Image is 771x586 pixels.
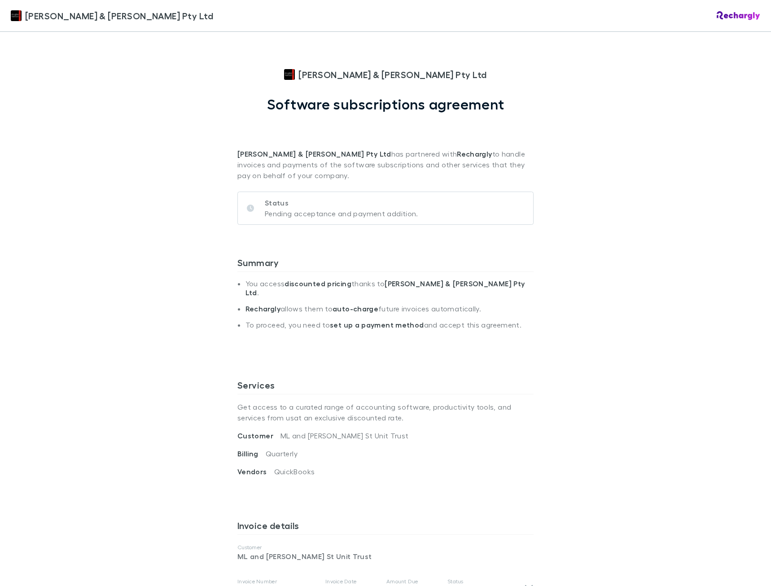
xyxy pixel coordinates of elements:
p: Status [265,197,418,208]
span: Vendors [237,467,274,476]
h1: Software subscriptions agreement [267,96,504,113]
p: ML and [PERSON_NAME] St Unit Trust [237,551,534,562]
span: Customer [237,431,280,440]
h3: Services [237,380,534,394]
li: You access thanks to . [245,279,534,304]
span: ML and [PERSON_NAME] St Unit Trust [280,431,409,440]
strong: auto-charge [333,304,378,313]
li: allows them to future invoices automatically. [245,304,534,320]
span: [PERSON_NAME] & [PERSON_NAME] Pty Ltd [298,68,486,81]
strong: [PERSON_NAME] & [PERSON_NAME] Pty Ltd [245,279,525,297]
p: has partnered with to handle invoices and payments of the software subscriptions and other servic... [237,113,534,181]
img: Douglas & Harrison Pty Ltd's Logo [284,69,295,80]
strong: discounted pricing [285,279,351,288]
p: Customer [237,544,534,551]
strong: [PERSON_NAME] & [PERSON_NAME] Pty Ltd [237,149,391,158]
h3: Invoice details [237,520,534,534]
p: Amount Due [386,578,440,585]
img: Rechargly Logo [717,11,760,20]
strong: Rechargly [457,149,492,158]
p: Pending acceptance and payment addition. [265,208,418,219]
strong: Rechargly [245,304,280,313]
p: Get access to a curated range of accounting software, productivity tools, and services from us at... [237,394,534,430]
li: To proceed, you need to and accept this agreement. [245,320,534,337]
p: Status [447,578,524,585]
p: Invoice Date [325,578,379,585]
img: Douglas & Harrison Pty Ltd's Logo [11,10,22,21]
h3: Summary [237,257,534,271]
span: Quarterly [266,449,298,458]
strong: set up a payment method [330,320,424,329]
span: [PERSON_NAME] & [PERSON_NAME] Pty Ltd [25,9,213,22]
span: Billing [237,449,266,458]
p: Invoice Number [237,578,318,585]
span: QuickBooks [274,467,315,476]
